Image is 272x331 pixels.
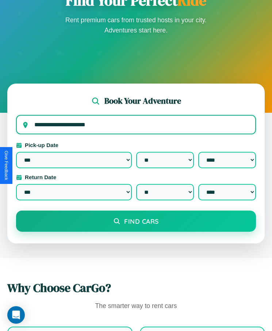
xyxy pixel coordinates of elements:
[63,15,209,35] p: Rent premium cars from trusted hosts in your city. Adventures start here.
[16,142,256,148] label: Pick-up Date
[7,306,25,324] div: Open Intercom Messenger
[16,211,256,232] button: Find Cars
[7,300,265,312] p: The smarter way to rent cars
[4,151,9,180] div: Give Feedback
[16,174,256,180] label: Return Date
[104,95,181,107] h2: Book Your Adventure
[7,280,265,296] h2: Why Choose CarGo?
